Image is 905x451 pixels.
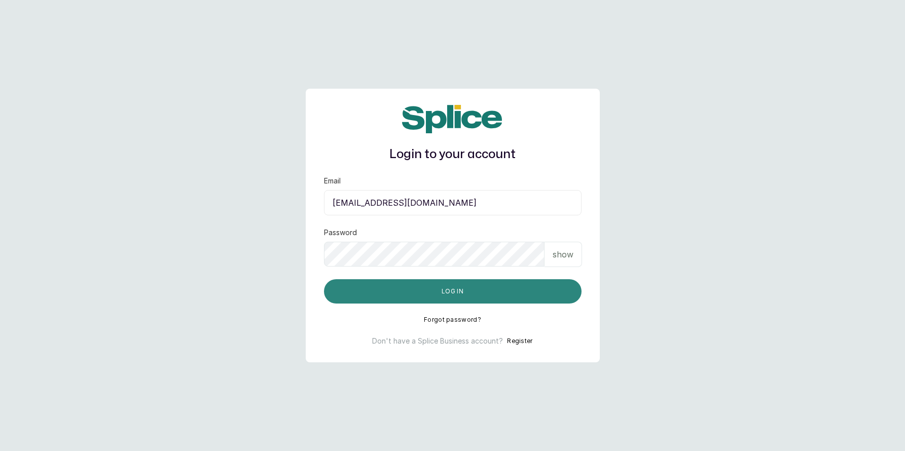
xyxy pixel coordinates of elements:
p: show [553,248,573,260]
input: email@acme.com [324,190,582,215]
p: Don't have a Splice Business account? [372,336,503,346]
button: Register [507,336,532,346]
button: Forgot password? [424,316,481,324]
button: Log in [324,279,582,304]
label: Email [324,176,341,186]
h1: Login to your account [324,145,582,164]
label: Password [324,228,357,238]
